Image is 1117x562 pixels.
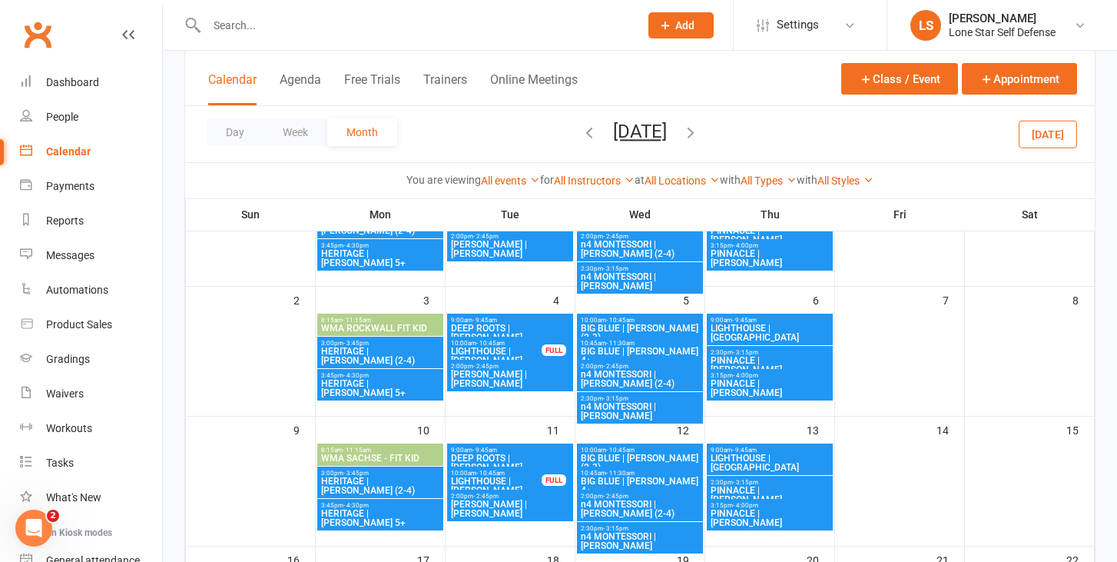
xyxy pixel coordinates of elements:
th: Sun [186,198,316,231]
button: [DATE] [613,121,667,142]
span: BIG BLUE | [PERSON_NAME] 4+ [580,477,700,495]
div: 2 [293,287,315,312]
div: 13 [807,417,834,442]
span: HERITAGE | [PERSON_NAME] (2-4) [320,217,440,235]
span: 8:15am [320,317,440,324]
span: - 3:15pm [603,265,628,272]
div: Tasks [46,457,74,469]
button: Trainers [423,72,467,105]
span: - 3:15pm [603,395,628,402]
span: - 2:45pm [473,233,499,240]
span: - 11:15am [343,447,371,454]
strong: for [540,174,554,186]
a: Gradings [20,342,162,377]
th: Mon [316,198,446,231]
a: What's New [20,481,162,515]
span: LIGHTHOUSE | [GEOGRAPHIC_DATA] [710,324,830,342]
span: - 4:30pm [343,502,369,509]
div: 12 [677,417,704,442]
div: What's New [46,491,101,504]
span: 10:00am [580,447,700,454]
span: LIGHTHOUSE | [GEOGRAPHIC_DATA] [710,454,830,472]
span: 2:00pm [450,363,570,370]
a: Messages [20,238,162,273]
span: Add [675,19,694,32]
span: - 11:30am [606,340,635,347]
span: LIGHTHOUSE | [PERSON_NAME] [450,477,542,495]
span: - 4:00pm [733,242,758,249]
span: [PERSON_NAME] | [PERSON_NAME] [450,370,570,388]
a: Clubworx [18,15,57,54]
th: Wed [575,198,705,231]
a: Dashboard [20,65,162,100]
span: - 4:00pm [733,502,758,509]
button: Day [207,118,264,146]
span: - 3:45pm [343,470,369,477]
span: HERITAGE | [PERSON_NAME] (2-4) [320,477,440,495]
span: 8:15am [320,447,440,454]
span: - 3:15pm [603,525,628,532]
span: BIG BLUE | [PERSON_NAME] (2-3) [580,324,700,342]
button: Month [327,118,397,146]
span: 2:00pm [580,363,700,370]
button: Class / Event [841,63,958,95]
span: - 2:45pm [473,493,499,500]
span: Settings [777,8,819,42]
span: 9:00am [450,447,570,454]
div: 10 [417,417,445,442]
span: 2:30pm [710,349,830,356]
span: DEEP ROOTS | [PERSON_NAME] [450,324,570,342]
button: Add [648,12,714,38]
span: - 10:45am [606,317,635,324]
div: LS [910,10,941,41]
span: - 9:45am [472,317,497,324]
span: - 2:45pm [603,493,628,500]
span: - 10:45am [606,447,635,454]
span: n4 MONTESSORI | [PERSON_NAME] [580,532,700,550]
div: 15 [1066,417,1094,442]
div: 6 [813,287,834,312]
div: Product Sales [46,318,112,331]
span: 3:45pm [320,242,440,249]
th: Fri [835,198,965,231]
a: Payments [20,169,162,204]
span: 2:30pm [580,395,700,402]
a: All Locations [645,175,720,187]
span: 2:30pm [580,265,700,272]
span: 9:00am [710,317,830,324]
span: HERITAGE | [PERSON_NAME] 5+ [320,509,440,527]
a: Waivers [20,377,162,411]
div: People [46,111,78,123]
span: PINNACLE | [PERSON_NAME] [710,226,830,244]
span: n4 MONTESSORI | [PERSON_NAME] [580,272,700,291]
span: HERITAGE | [PERSON_NAME] (2-4) [320,347,440,365]
span: 2:00pm [450,233,570,240]
button: Free Trials [344,72,400,105]
div: Gradings [46,353,90,365]
div: [PERSON_NAME] [949,12,1056,25]
span: - 3:15pm [733,349,758,356]
span: - 9:45am [472,447,497,454]
span: 10:45am [580,470,700,477]
strong: You are viewing [406,174,481,186]
span: 3:00pm [320,470,440,477]
span: - 2:45pm [603,233,628,240]
span: WMA SACHSE - FIT KID [320,454,440,463]
a: All Styles [817,175,873,187]
th: Thu [705,198,835,231]
div: 5 [683,287,704,312]
strong: at [635,174,645,186]
span: - 11:15am [343,317,371,324]
span: 2:00pm [580,493,700,500]
span: 2:30pm [710,479,830,486]
span: 9:00am [710,447,830,454]
div: Automations [46,284,108,296]
a: Product Sales [20,308,162,342]
a: People [20,100,162,135]
div: FULL [542,474,566,486]
span: - 3:45pm [343,340,369,347]
a: All Instructors [554,175,635,187]
span: 10:00am [450,340,542,347]
button: [DATE] [1019,120,1077,148]
span: 2:30pm [580,525,700,532]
